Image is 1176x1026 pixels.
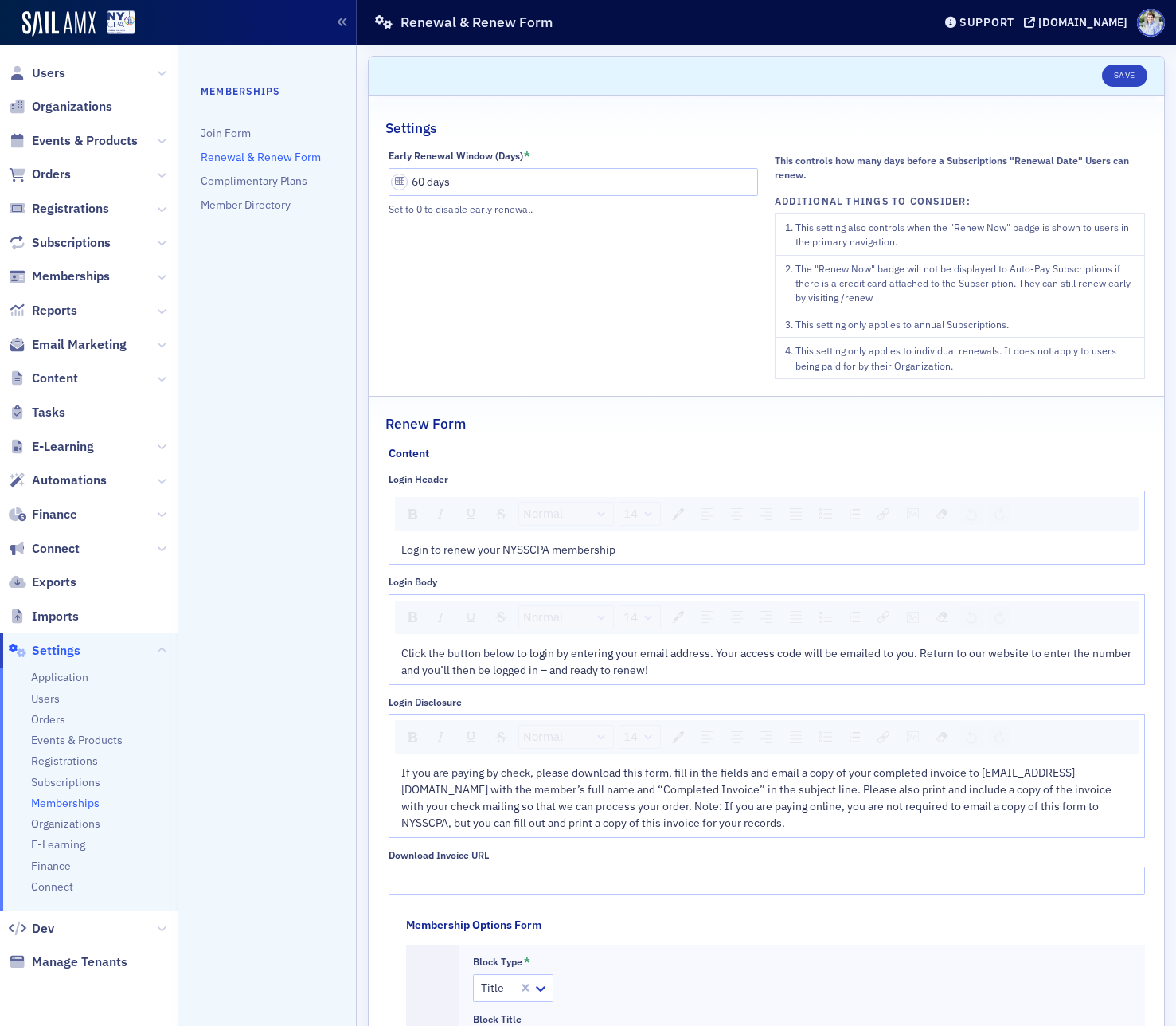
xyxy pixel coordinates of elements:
a: Connect [31,879,73,895]
div: rdw-remove-control [928,725,957,749]
div: rdw-textalign-control [693,502,811,526]
div: Remove [931,503,954,525]
div: rdw-toolbar [395,601,1139,634]
div: rdw-color-picker [663,605,693,629]
a: Events & Products [31,733,123,748]
div: Login Body [389,576,437,588]
button: [DOMAIN_NAME] [1024,17,1133,28]
a: E-Learning [9,438,94,456]
a: Content [9,370,78,387]
a: Tasks [9,404,65,421]
a: Complimentary Plans [201,174,307,188]
span: Events & Products [32,132,138,150]
div: rdw-history-control [957,725,1014,749]
div: Italic [429,503,453,525]
a: Dev [9,920,54,938]
a: Finance [9,506,77,523]
div: Membership Options Form [406,917,541,934]
div: Login Header [389,473,448,485]
div: Redo [989,503,1010,525]
a: E-Learning [31,837,85,852]
span: Memberships [31,796,100,811]
div: Download Invoice URL [389,849,489,861]
h1: Renewal & Renew Form [400,13,553,32]
div: rdw-textalign-control [693,605,811,629]
div: Bold [402,606,423,628]
div: rdw-textalign-control [693,725,811,749]
div: Underline [459,503,483,525]
div: rdw-link-control [869,725,898,749]
div: rdw-image-control [898,725,928,749]
a: Connect [9,540,80,558]
a: Finance [31,859,71,874]
div: rdw-dropdown [518,502,614,526]
div: Image [901,503,924,525]
div: Right [755,726,778,748]
h4: Additional things to consider: [775,194,1145,208]
span: Users [31,691,60,707]
div: rdw-list-control [811,605,869,629]
span: Normal [523,505,563,523]
a: Block Type [519,606,613,629]
div: rdw-wrapper [389,594,1145,685]
div: rdw-block-control [516,605,616,629]
a: Font Size [619,726,660,748]
h2: Renew Form [385,413,466,434]
div: Support [959,15,1014,29]
div: rdw-link-control [869,502,898,526]
li: This setting only applies to individual renewals. It does not apply to users being paid for by th... [795,343,1133,373]
span: Email Marketing [32,336,127,354]
span: Automations [32,472,107,489]
div: Undo [960,606,983,629]
div: Set to 0 to disable early renewal. [389,202,759,216]
span: Exports [32,574,76,591]
span: Memberships [32,268,110,285]
div: Bold [402,726,423,748]
div: This controls how many days before a Subscriptions "Renewal Date" Users can renew. [775,153,1145,182]
div: Image [901,606,924,629]
a: Manage Tenants [9,954,127,971]
div: Redo [989,606,1010,629]
a: Organizations [9,98,112,116]
div: rdw-color-picker [663,725,693,749]
div: Justify [784,726,807,748]
img: SailAMX [107,10,135,35]
div: rdw-remove-control [928,502,957,526]
div: Left [696,606,719,629]
div: Right [755,606,778,629]
div: Strikethrough [490,726,513,748]
button: Save [1102,65,1147,87]
span: Profile [1137,9,1165,37]
div: Justify [784,503,807,525]
div: rdw-list-control [811,502,869,526]
div: Login Disclosure [389,696,462,708]
div: Undo [960,503,983,525]
span: Orders [32,166,71,183]
div: rdw-dropdown [518,725,614,749]
a: View Homepage [96,10,135,37]
div: rdw-editor [401,765,1133,832]
a: Application [31,670,88,685]
a: Users [9,65,65,82]
a: Imports [9,608,79,625]
div: rdw-editor [401,645,1133,679]
div: Ordered [844,606,865,628]
a: Font Size [619,606,660,629]
a: Join Form [201,126,251,140]
div: rdw-font-size-control [616,725,663,749]
div: rdw-remove-control [928,605,957,629]
div: Strikethrough [490,503,513,525]
div: Image [901,726,924,748]
a: Registrations [31,754,98,769]
div: Left [696,726,719,748]
a: Organizations [31,816,100,832]
div: Italic [429,606,453,629]
div: rdw-dropdown [619,605,661,629]
h2: Settings [385,118,437,139]
div: rdw-link-control [869,605,898,629]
